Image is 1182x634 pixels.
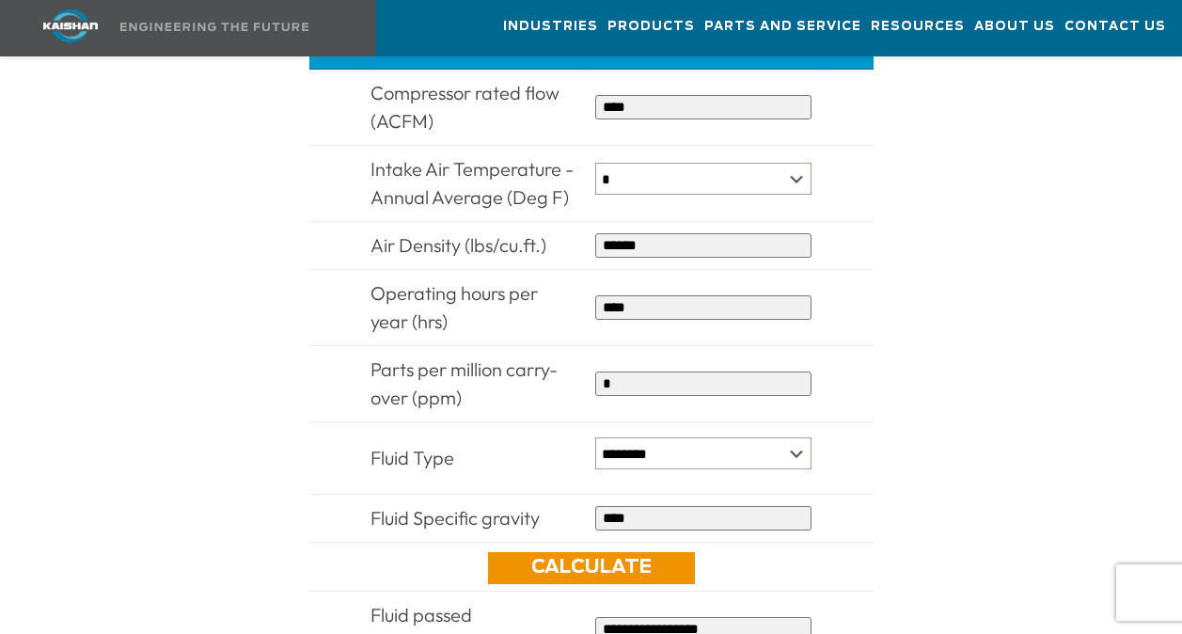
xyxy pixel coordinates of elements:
a: Industries [503,1,598,52]
span: Air Density (lbs/cu.ft.) [370,233,546,257]
span: Fluid Type [370,446,454,469]
span: Contact Us [1064,16,1166,38]
span: Fluid Specific gravity [370,506,540,530]
a: About Us [974,1,1055,52]
span: Products [607,16,695,38]
img: Engineering the future [120,23,308,31]
a: Parts and Service [704,1,861,52]
span: Intake Air Temperature - Annual Average (Deg F) [370,157,574,209]
span: Industries [503,16,598,38]
span: Parts per million carry-over (ppm) [370,357,558,409]
span: Compressor rated flow (ACFM) [370,81,559,133]
span: Resources [871,16,965,38]
span: Parts and Service [704,16,861,38]
span: About Us [974,16,1055,38]
span: Operating hours per year (hrs) [370,281,538,333]
a: Calculate [488,552,695,584]
a: Contact Us [1064,1,1166,52]
a: Resources [871,1,965,52]
a: Products [607,1,695,52]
